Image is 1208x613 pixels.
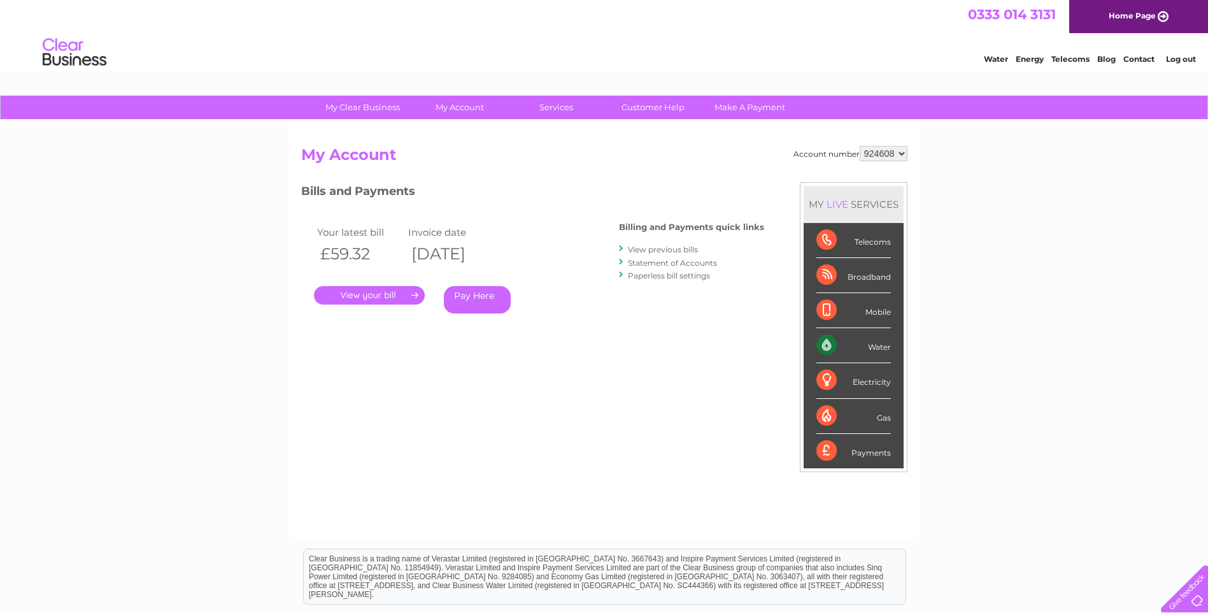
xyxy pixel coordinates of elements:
[314,241,406,267] th: £59.32
[816,399,891,434] div: Gas
[984,54,1008,64] a: Water
[824,198,851,210] div: LIVE
[314,224,406,241] td: Your latest bill
[310,96,415,119] a: My Clear Business
[42,33,107,72] img: logo.png
[444,286,511,314] a: Pay Here
[697,96,802,119] a: Make A Payment
[600,96,706,119] a: Customer Help
[619,222,764,232] h4: Billing and Payments quick links
[793,146,907,161] div: Account number
[1097,54,1116,64] a: Blog
[816,434,891,468] div: Payments
[816,363,891,398] div: Electricity
[816,293,891,328] div: Mobile
[816,258,891,293] div: Broadband
[314,286,425,305] a: .
[1016,54,1044,64] a: Energy
[628,271,710,280] a: Paperless bill settings
[804,186,904,222] div: MY SERVICES
[816,328,891,363] div: Water
[405,241,497,267] th: [DATE]
[301,146,907,170] h2: My Account
[304,7,906,62] div: Clear Business is a trading name of Verastar Limited (registered in [GEOGRAPHIC_DATA] No. 3667643...
[1123,54,1155,64] a: Contact
[301,182,764,205] h3: Bills and Payments
[628,258,717,268] a: Statement of Accounts
[407,96,512,119] a: My Account
[968,6,1056,22] a: 0333 014 3131
[405,224,497,241] td: Invoice date
[1051,54,1090,64] a: Telecoms
[628,245,698,254] a: View previous bills
[504,96,609,119] a: Services
[816,223,891,258] div: Telecoms
[1166,54,1196,64] a: Log out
